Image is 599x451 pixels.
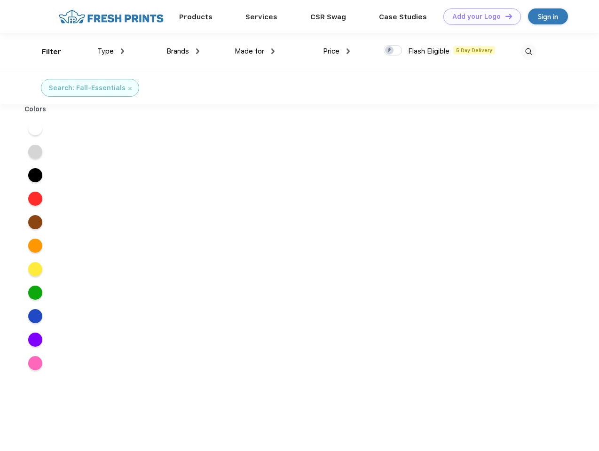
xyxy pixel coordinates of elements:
[323,47,339,55] span: Price
[453,46,495,54] span: 5 Day Delivery
[408,47,449,55] span: Flash Eligible
[528,8,568,24] a: Sign in
[97,47,114,55] span: Type
[347,48,350,54] img: dropdown.png
[521,44,536,60] img: desktop_search.svg
[121,48,124,54] img: dropdown.png
[42,47,61,57] div: Filter
[505,14,512,19] img: DT
[196,48,199,54] img: dropdown.png
[166,47,189,55] span: Brands
[271,48,275,54] img: dropdown.png
[538,11,558,22] div: Sign in
[48,83,126,93] div: Search: Fall-Essentials
[17,104,54,114] div: Colors
[56,8,166,25] img: fo%20logo%202.webp
[179,13,213,21] a: Products
[128,87,132,90] img: filter_cancel.svg
[452,13,501,21] div: Add your Logo
[235,47,264,55] span: Made for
